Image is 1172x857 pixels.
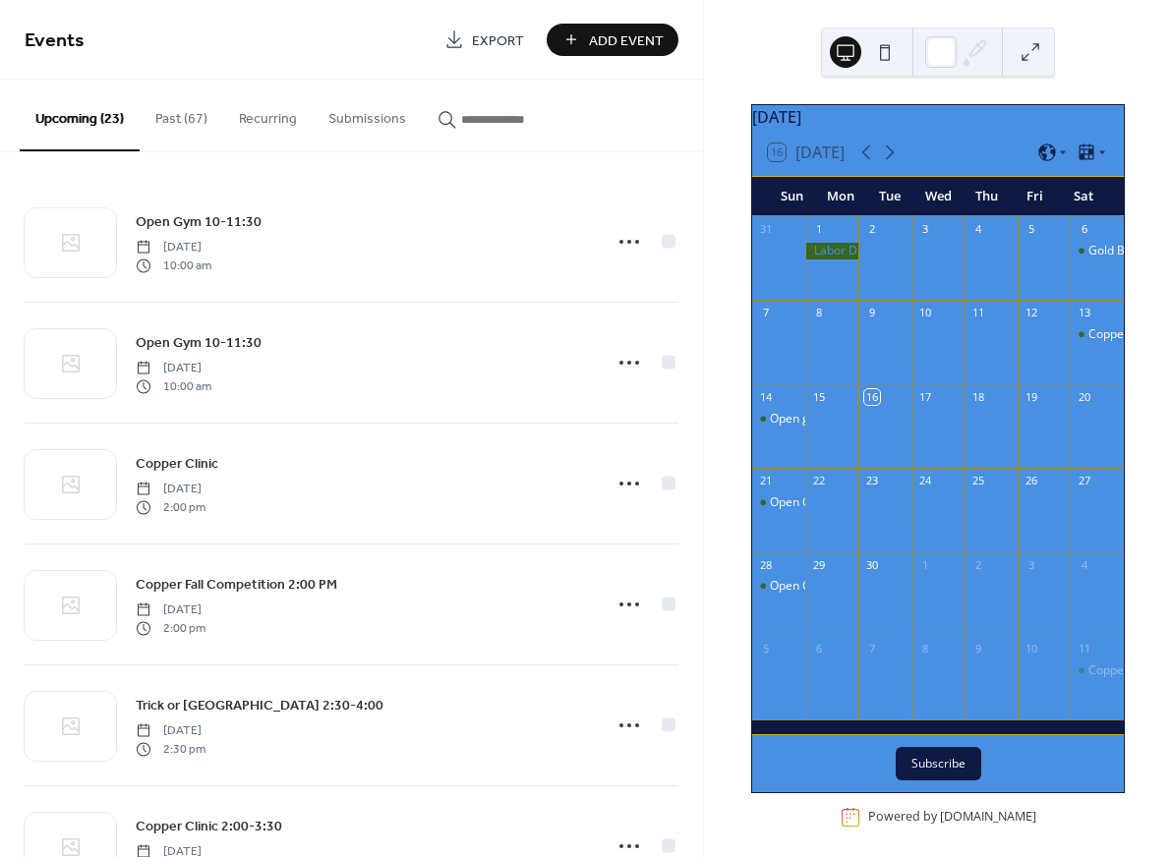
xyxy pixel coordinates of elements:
div: 18 [970,389,985,404]
button: Subscribe [896,747,981,780]
div: 19 [1024,389,1038,404]
a: Open Gym 10-11:30 [136,331,262,354]
div: 12 [1024,306,1038,320]
div: 5 [758,641,773,656]
div: Tue [865,177,913,216]
a: Export [430,24,539,56]
button: Past (67) [140,80,223,149]
div: 7 [864,641,879,656]
div: 15 [811,389,826,404]
div: Copper Clinic [1088,662,1161,679]
div: Open Gym 10-11:30 [752,494,805,511]
div: 21 [758,474,773,488]
div: 1 [811,222,826,237]
a: Open Gym 10-11:30 [136,210,262,233]
div: Open Gym 10-11:30 [770,494,879,511]
div: Open gym 10-11:30 [770,411,877,428]
span: Add Event [589,30,664,51]
div: 3 [1024,557,1038,572]
a: Copper Clinic [136,452,218,475]
span: Export [472,30,524,51]
a: Copper Fall Competition 2:00 PM [136,573,337,596]
div: 10 [1024,641,1038,656]
div: 11 [1077,641,1091,656]
div: 29 [811,557,826,572]
span: Copper Clinic [136,454,218,475]
div: 23 [864,474,879,488]
div: Sat [1060,177,1108,216]
div: 11 [970,306,985,320]
div: Open Gym 10-11:30 [770,578,879,595]
div: Powered by [868,809,1036,826]
button: Recurring [223,80,313,149]
span: [DATE] [136,239,211,257]
span: [DATE] [136,481,205,498]
div: [DATE] [752,105,1124,129]
div: 26 [1024,474,1038,488]
div: 13 [1077,306,1091,320]
div: 24 [917,474,932,488]
span: [DATE] [136,601,205,619]
span: Open Gym 10-11:30 [136,333,262,354]
span: 2:30 pm [136,740,205,758]
div: 5 [1024,222,1038,237]
div: Mon [817,177,865,216]
div: 16 [864,389,879,404]
a: [DOMAIN_NAME] [940,809,1036,826]
div: 31 [758,222,773,237]
button: Add Event [547,24,678,56]
div: Fri [1011,177,1059,216]
div: 14 [758,389,773,404]
div: Gold Bars Clinic Series #1-prescheduled groups [1071,243,1124,259]
div: 7 [758,306,773,320]
div: 4 [1077,557,1091,572]
div: 2 [864,222,879,237]
div: Open gym 10-11:30 [752,411,805,428]
span: Trick or [GEOGRAPHIC_DATA] 2:30-4:00 [136,696,383,716]
div: 25 [970,474,985,488]
span: [DATE] [136,360,211,377]
div: 1 [917,557,932,572]
div: Sun [768,177,816,216]
div: 6 [1077,222,1091,237]
span: Events [25,22,85,60]
button: Upcoming (23) [20,80,140,151]
button: Submissions [313,80,422,149]
div: 8 [811,306,826,320]
span: 10:00 am [136,377,211,395]
span: [DATE] [136,722,205,740]
div: 9 [970,641,985,656]
span: Open Gym 10-11:30 [136,212,262,233]
span: 10:00 am [136,257,211,274]
div: 30 [864,557,879,572]
div: Thu [963,177,1011,216]
div: 27 [1077,474,1091,488]
div: 2 [970,557,985,572]
div: Open Gym 10-11:30 [752,578,805,595]
div: 28 [758,557,773,572]
div: 4 [970,222,985,237]
div: 10 [917,306,932,320]
span: 2:00 pm [136,619,205,637]
div: Copper Clinic 2:00-3:30 [1071,326,1124,343]
div: 8 [917,641,932,656]
span: Copper Clinic 2:00-3:30 [136,817,282,837]
div: Labor Day Gym Closed [805,243,858,259]
div: Copper Clinic [1071,662,1124,679]
a: Trick or [GEOGRAPHIC_DATA] 2:30-4:00 [136,694,383,716]
span: Copper Fall Competition 2:00 PM [136,575,337,596]
div: Wed [913,177,962,216]
div: 6 [811,641,826,656]
a: Copper Clinic 2:00-3:30 [136,815,282,837]
div: 17 [917,389,932,404]
div: 22 [811,474,826,488]
span: 2:00 pm [136,498,205,516]
div: 3 [917,222,932,237]
div: 20 [1077,389,1091,404]
div: 9 [864,306,879,320]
